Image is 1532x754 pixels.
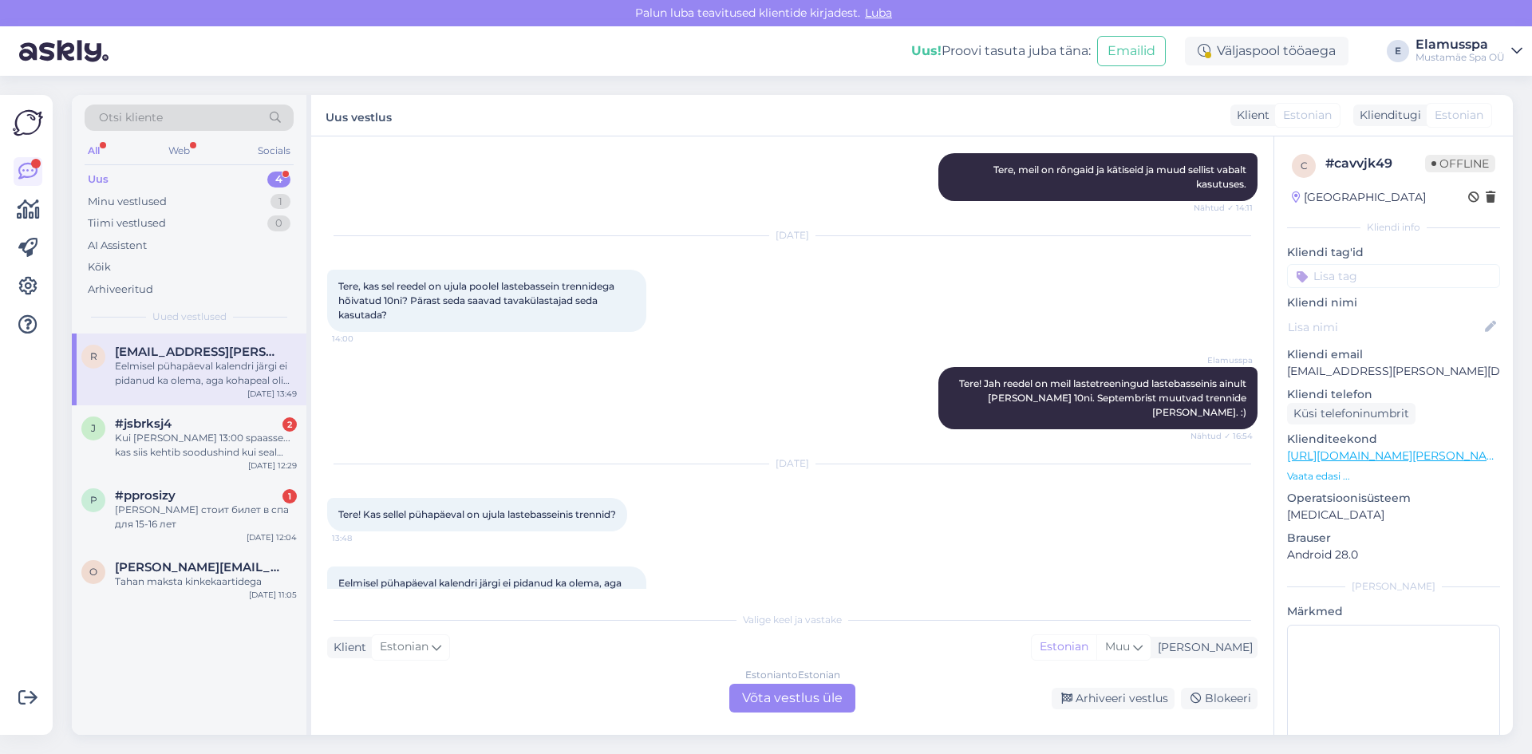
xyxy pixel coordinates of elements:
p: Kliendi email [1287,346,1500,363]
div: Arhiveeri vestlus [1052,688,1175,709]
button: Emailid [1097,36,1166,66]
a: ElamusspaMustamäe Spa OÜ [1416,38,1522,64]
span: reili.roos.001@mail.ee [115,345,281,359]
div: Võta vestlus üle [729,684,855,713]
div: Kui [PERSON_NAME] 13:00 spaasse... kas siis kehtib soodushind kui seal [PERSON_NAME] 15:00? [115,431,297,460]
div: 2 [282,417,297,432]
div: [DATE] 12:04 [247,531,297,543]
div: Mustamäe Spa OÜ [1416,51,1505,64]
span: Estonian [1435,107,1483,124]
div: Küsi telefoninumbrit [1287,403,1416,424]
div: 0 [267,215,290,231]
div: Elamusspa [1416,38,1505,51]
b: Uus! [911,43,942,58]
div: [GEOGRAPHIC_DATA] [1292,189,1426,206]
span: Estonian [1283,107,1332,124]
div: Arhiveeritud [88,282,153,298]
span: Eelmisel pühapäeval kalendri järgi ei pidanud ka olema, aga kohapeal oli olukord teine ning ujula... [338,577,624,603]
span: 13:48 [332,532,392,544]
span: Tere, meil on rõngaid ja kätiseid ja muud sellist vabalt kasutuses. [993,164,1249,190]
span: Tere! Kas sellel pühapäeval on ujula lastebasseinis trennid? [338,508,616,520]
div: Eelmisel pühapäeval kalendri järgi ei pidanud ka olema, aga kohapeal oli olukord teine ning ujula... [115,359,297,388]
p: Klienditeekond [1287,431,1500,448]
div: All [85,140,103,161]
div: [DATE] 11:05 [249,589,297,601]
span: Elamusspa [1193,354,1253,366]
span: #pprosizy [115,488,176,503]
p: Operatsioonisüsteem [1287,490,1500,507]
img: Askly Logo [13,108,43,138]
span: Estonian [380,638,428,656]
span: Uued vestlused [152,310,227,324]
span: Luba [860,6,897,20]
span: r [90,350,97,362]
div: Väljaspool tööaega [1185,37,1348,65]
span: Nähtud ✓ 14:11 [1193,202,1253,214]
div: Socials [255,140,294,161]
span: j [91,422,96,434]
div: Proovi tasuta juba täna: [911,41,1091,61]
div: [PERSON_NAME] [1287,579,1500,594]
span: Tere, kas sel reedel on ujula poolel lastebassein trennidega hõivatud 10ni? Pärast seda saavad ta... [338,280,617,321]
input: Lisa tag [1287,264,1500,288]
div: E [1387,40,1409,62]
div: [PERSON_NAME] стоит билет в спа для 15-16 лет [115,503,297,531]
p: Kliendi telefon [1287,386,1500,403]
p: Brauser [1287,530,1500,547]
p: [EMAIL_ADDRESS][PERSON_NAME][DOMAIN_NAME] [1287,363,1500,380]
div: Web [165,140,193,161]
div: Klienditugi [1353,107,1421,124]
div: [DATE] 12:29 [248,460,297,472]
div: Estonian [1032,635,1096,659]
span: olga.kosolapova.001@gmail.com [115,560,281,574]
div: Blokeeri [1181,688,1258,709]
span: Nähtud ✓ 16:54 [1190,430,1253,442]
span: #jsbrksj4 [115,416,172,431]
div: Kõik [88,259,111,275]
span: p [90,494,97,506]
span: c [1301,160,1308,172]
div: [PERSON_NAME] [1151,639,1253,656]
div: # cavvjk49 [1325,154,1425,173]
div: Uus [88,172,109,188]
div: 1 [282,489,297,503]
input: Lisa nimi [1288,318,1482,336]
p: Märkmed [1287,603,1500,620]
p: Kliendi tag'id [1287,244,1500,261]
div: [DATE] 13:49 [247,388,297,400]
p: Android 28.0 [1287,547,1500,563]
label: Uus vestlus [326,105,392,126]
div: Tiimi vestlused [88,215,166,231]
div: Klient [327,639,366,656]
div: 1 [270,194,290,210]
div: Tahan maksta kinkekaartidega [115,574,297,589]
span: Tere! Jah reedel on meil lastetreeningud lastebasseinis ainult [PERSON_NAME] 10ni. Septembrist mu... [959,377,1249,418]
p: Kliendi nimi [1287,294,1500,311]
div: Valige keel ja vastake [327,613,1258,627]
div: 4 [267,172,290,188]
div: AI Assistent [88,238,147,254]
a: [URL][DOMAIN_NAME][PERSON_NAME] [1287,448,1507,463]
span: Offline [1425,155,1495,172]
div: Minu vestlused [88,194,167,210]
div: [DATE] [327,456,1258,471]
span: Otsi kliente [99,109,163,126]
p: Vaata edasi ... [1287,469,1500,484]
div: Klient [1230,107,1269,124]
span: Muu [1105,639,1130,653]
div: [DATE] [327,228,1258,243]
div: Estonian to Estonian [745,668,840,682]
p: [MEDICAL_DATA] [1287,507,1500,523]
span: o [89,566,97,578]
div: Kliendi info [1287,220,1500,235]
span: 14:00 [332,333,392,345]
